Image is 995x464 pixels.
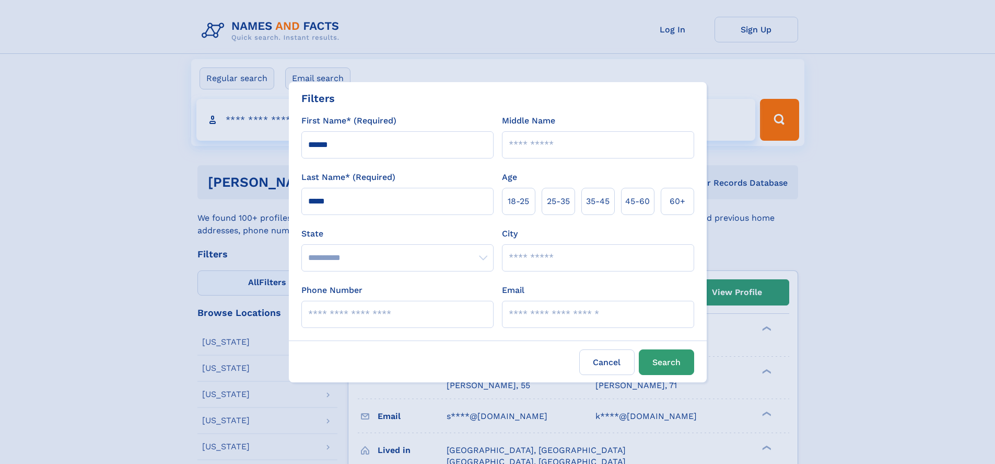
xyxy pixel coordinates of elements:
[502,284,524,297] label: Email
[625,195,650,208] span: 45‑60
[301,171,395,184] label: Last Name* (Required)
[547,195,570,208] span: 25‑35
[508,195,529,208] span: 18‑25
[301,115,396,127] label: First Name* (Required)
[502,171,517,184] label: Age
[301,228,494,240] label: State
[301,90,335,106] div: Filters
[579,349,635,375] label: Cancel
[639,349,694,375] button: Search
[502,228,518,240] label: City
[586,195,610,208] span: 35‑45
[502,115,555,127] label: Middle Name
[301,284,362,297] label: Phone Number
[670,195,685,208] span: 60+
